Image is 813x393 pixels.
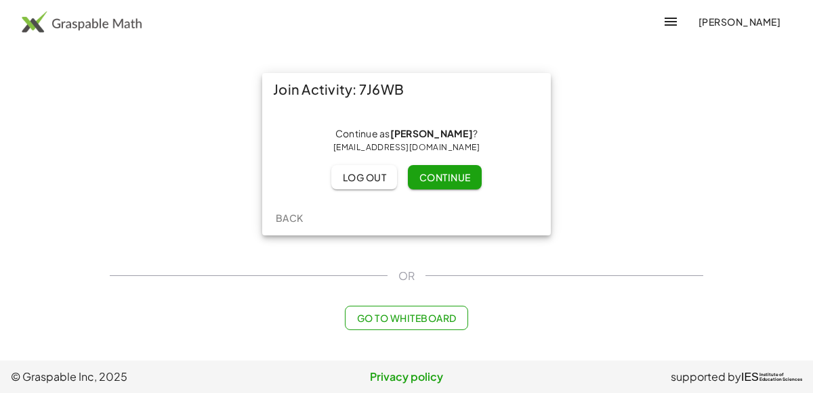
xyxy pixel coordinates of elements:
span: [PERSON_NAME] [698,16,780,28]
span: supported by [671,369,741,385]
button: Continue [408,165,481,189]
div: [EMAIL_ADDRESS][DOMAIN_NAME] [273,141,540,154]
div: Join Activity: 7J6WB [262,73,551,106]
a: Privacy policy [274,369,538,385]
span: OR [398,268,415,284]
button: Log out [331,165,397,189]
strong: [PERSON_NAME] [390,127,473,139]
button: Back [268,206,311,230]
span: IES [741,371,759,384]
div: Continue as ? [273,127,540,154]
span: Log out [342,171,386,183]
button: [PERSON_NAME] [687,9,791,34]
span: Continue [419,171,470,183]
button: Go to Whiteboard [345,306,467,330]
span: Institute of Education Sciences [759,373,802,382]
span: © Graspable Inc, 2025 [11,369,274,385]
span: Back [275,212,303,224]
a: IESInstitute ofEducation Sciences [741,369,802,385]
span: Go to Whiteboard [356,312,456,324]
